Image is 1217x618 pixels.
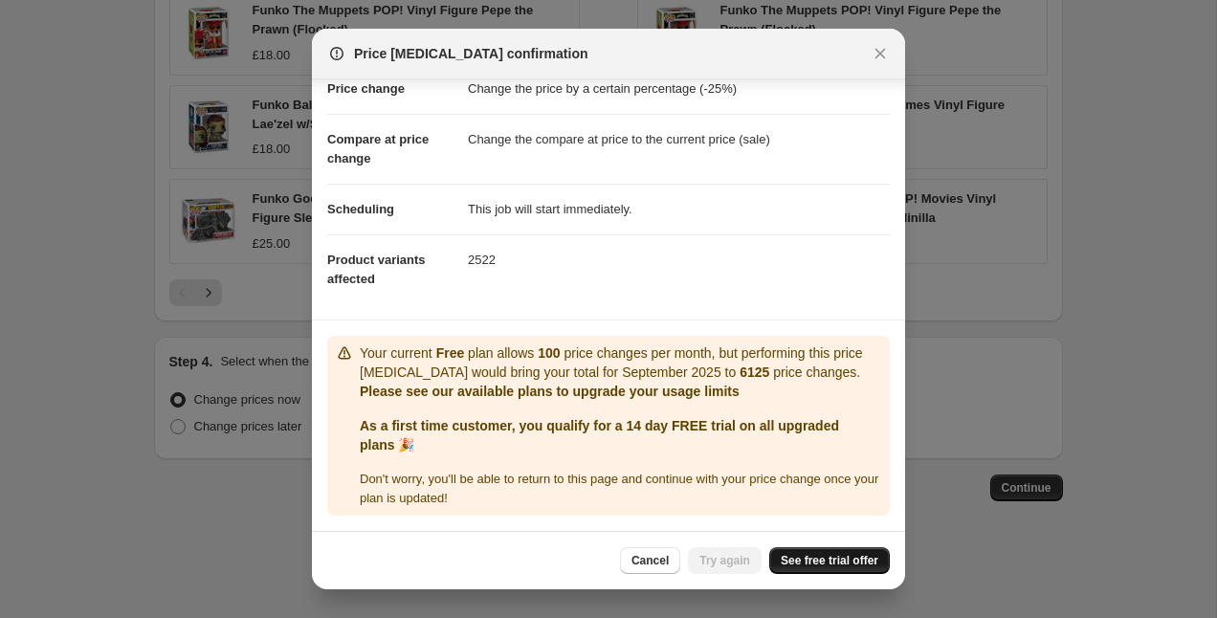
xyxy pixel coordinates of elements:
dd: 2522 [468,234,890,285]
a: See free trial offer [769,547,890,574]
span: Cancel [631,553,669,568]
dd: This job will start immediately. [468,184,890,234]
span: Price change [327,81,405,96]
b: As a first time customer, you qualify for a 14 day FREE trial on all upgraded plans 🎉 [360,418,839,452]
button: Cancel [620,547,680,574]
b: 100 [538,345,560,361]
span: Price [MEDICAL_DATA] confirmation [354,44,588,63]
p: Please see our available plans to upgrade your usage limits [360,382,882,401]
b: Free [436,345,465,361]
span: Don ' t worry, you ' ll be able to return to this page and continue with your price change once y... [360,472,878,505]
span: Compare at price change [327,132,429,166]
span: See free trial offer [781,553,878,568]
b: 6125 [740,364,769,380]
span: Product variants affected [327,253,426,286]
button: Close [867,40,894,67]
dd: Change the compare at price to the current price (sale) [468,114,890,165]
p: Your current plan allows price changes per month, but performing this price [MEDICAL_DATA] would ... [360,343,882,382]
dd: Change the price by a certain percentage (-25%) [468,64,890,114]
span: Scheduling [327,202,394,216]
